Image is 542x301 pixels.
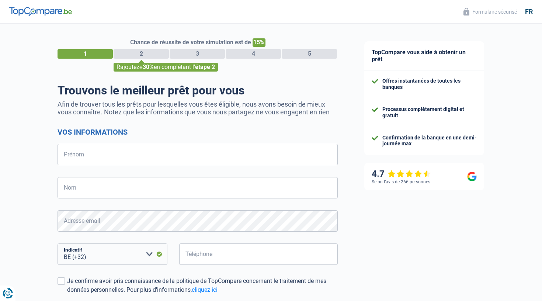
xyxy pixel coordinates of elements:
[226,49,281,59] div: 4
[459,6,521,18] button: Formulaire sécurisé
[253,38,265,47] span: 15%
[195,63,215,70] span: étape 2
[67,277,338,294] div: Je confirme avoir pris connaissance de la politique de TopCompare concernant le traitement de mes...
[364,41,484,70] div: TopCompare vous aide à obtenir un prêt
[114,49,169,59] div: 2
[58,128,338,136] h2: Vos informations
[382,106,477,119] div: Processus complètement digital et gratuit
[58,100,338,116] p: Afin de trouver tous les prêts pour lesquelles vous êtes éligible, nous avons besoin de mieux vou...
[372,179,430,184] div: Selon l’avis de 266 personnes
[382,78,477,90] div: Offres instantanées de toutes les banques
[58,49,113,59] div: 1
[179,243,338,265] input: 401020304
[192,286,218,293] a: cliquez ici
[58,83,338,97] h1: Trouvons le meilleur prêt pour vous
[170,49,225,59] div: 3
[525,8,533,16] div: fr
[139,63,154,70] span: +30%
[114,63,218,72] div: Rajoutez en complétant l'
[9,7,72,16] img: TopCompare Logo
[130,39,251,46] span: Chance de réussite de votre simulation est de
[282,49,337,59] div: 5
[372,169,431,179] div: 4.7
[382,135,477,147] div: Confirmation de la banque en une demi-journée max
